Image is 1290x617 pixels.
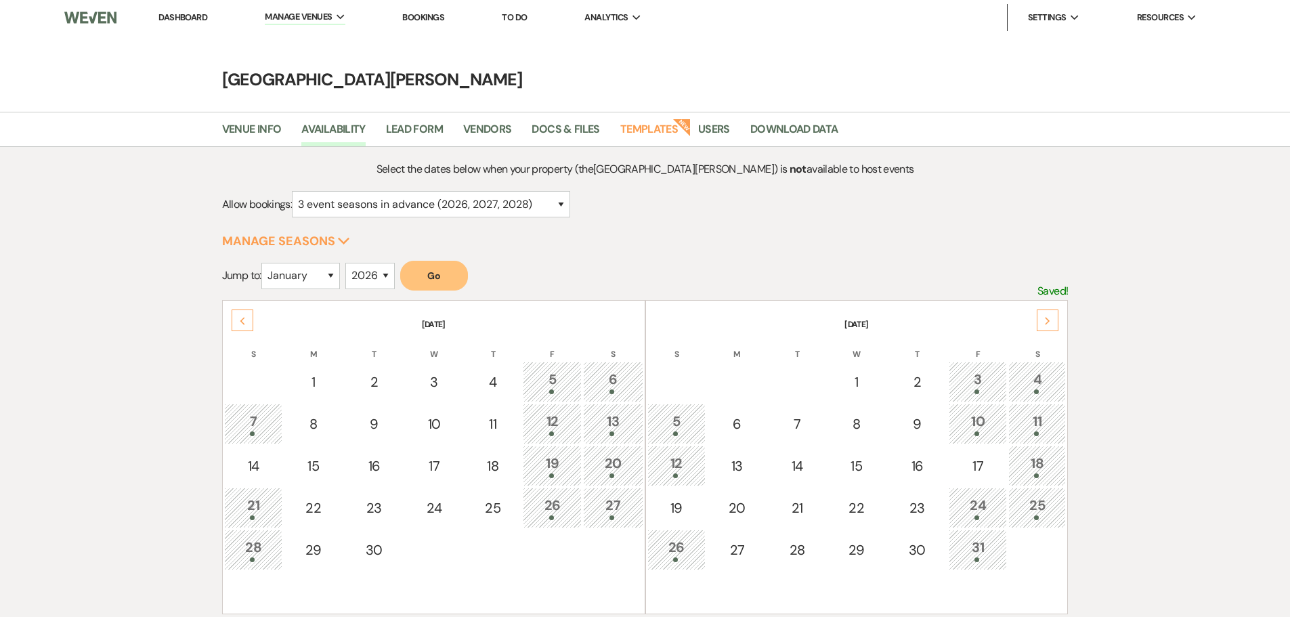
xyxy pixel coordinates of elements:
[714,456,760,476] div: 13
[351,414,397,434] div: 9
[583,332,643,360] th: S
[956,411,1000,436] div: 10
[835,456,879,476] div: 15
[232,537,276,562] div: 28
[895,414,940,434] div: 9
[714,540,760,560] div: 27
[956,456,1000,476] div: 17
[895,540,940,560] div: 30
[291,372,335,392] div: 1
[1137,11,1184,24] span: Resources
[328,161,962,178] p: Select the dates below when your property (the [GEOGRAPHIC_DATA][PERSON_NAME] ) is available to h...
[265,10,332,24] span: Manage Venues
[413,498,456,518] div: 24
[471,372,514,392] div: 4
[584,11,628,24] span: Analytics
[769,332,826,360] th: T
[471,456,514,476] div: 18
[776,414,819,434] div: 7
[351,456,397,476] div: 16
[655,498,699,518] div: 19
[413,372,456,392] div: 3
[620,121,678,146] a: Templates
[655,411,699,436] div: 5
[776,498,819,518] div: 21
[291,498,335,518] div: 22
[590,453,636,478] div: 20
[1016,411,1058,436] div: 11
[895,498,940,518] div: 23
[895,372,940,392] div: 2
[1016,369,1058,394] div: 4
[714,498,760,518] div: 20
[835,498,879,518] div: 22
[471,414,514,434] div: 11
[532,121,599,146] a: Docs & Files
[887,332,947,360] th: T
[530,453,574,478] div: 19
[530,369,574,394] div: 5
[776,456,819,476] div: 14
[647,332,706,360] th: S
[707,332,767,360] th: M
[835,540,879,560] div: 29
[232,411,276,436] div: 7
[158,68,1133,91] h4: [GEOGRAPHIC_DATA][PERSON_NAME]
[351,372,397,392] div: 2
[790,162,807,176] strong: not
[224,332,283,360] th: S
[64,3,116,32] img: Weven Logo
[301,121,365,146] a: Availability
[351,540,397,560] div: 30
[402,12,444,23] a: Bookings
[956,369,1000,394] div: 3
[672,117,691,136] strong: New
[1016,453,1058,478] div: 18
[590,411,636,436] div: 13
[895,456,940,476] div: 16
[413,414,456,434] div: 10
[413,456,456,476] div: 17
[1037,282,1068,300] p: Saved!
[750,121,838,146] a: Download Data
[232,495,276,520] div: 21
[714,414,760,434] div: 6
[835,414,879,434] div: 8
[222,197,292,211] span: Allow bookings:
[1028,11,1067,24] span: Settings
[222,235,350,247] button: Manage Seasons
[655,537,699,562] div: 26
[464,332,521,360] th: T
[523,332,582,360] th: F
[698,121,730,146] a: Users
[530,411,574,436] div: 12
[827,332,886,360] th: W
[291,414,335,434] div: 8
[224,302,643,331] th: [DATE]
[291,540,335,560] div: 29
[590,495,636,520] div: 27
[222,268,261,282] span: Jump to:
[400,261,468,291] button: Go
[406,332,463,360] th: W
[590,369,636,394] div: 6
[284,332,343,360] th: M
[655,453,699,478] div: 12
[1016,495,1058,520] div: 25
[232,456,276,476] div: 14
[471,498,514,518] div: 25
[647,302,1067,331] th: [DATE]
[776,540,819,560] div: 28
[949,332,1008,360] th: F
[386,121,443,146] a: Lead Form
[502,12,527,23] a: To Do
[1008,332,1066,360] th: S
[956,537,1000,562] div: 31
[835,372,879,392] div: 1
[222,121,282,146] a: Venue Info
[158,12,207,23] a: Dashboard
[344,332,404,360] th: T
[530,495,574,520] div: 26
[291,456,335,476] div: 15
[463,121,512,146] a: Vendors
